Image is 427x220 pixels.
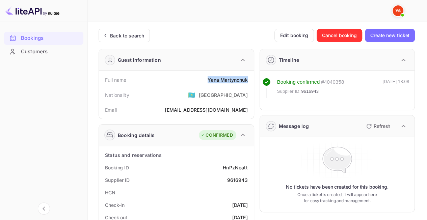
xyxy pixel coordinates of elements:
img: LiteAPI logo [5,5,59,16]
span: Supplier ID: [277,88,301,95]
div: Bookings [4,32,83,45]
p: Refresh [374,122,390,130]
div: [GEOGRAPHIC_DATA] [199,91,248,99]
p: No tickets have been created for this booking. [286,184,389,190]
div: HnPzNeatt [223,164,247,171]
button: Create new ticket [365,29,415,42]
button: Refresh [362,121,393,132]
div: Customers [21,48,80,56]
span: 9616943 [301,88,319,95]
div: HCN [105,189,115,196]
div: Email [105,106,117,113]
div: Back to search [110,32,144,39]
div: CONFIRMED [201,132,233,139]
div: Booking confirmed [277,78,320,86]
img: Yandex Support [393,5,403,16]
div: Booking ID [105,164,129,171]
button: Edit booking [274,29,314,42]
div: Booking details [118,132,155,139]
div: Bookings [21,34,80,42]
div: Supplier ID [105,176,130,184]
button: Cancel booking [317,29,362,42]
div: 9616943 [227,176,247,184]
div: Check-in [105,201,125,209]
div: Full name [105,76,126,83]
span: United States [188,89,195,101]
div: Timeline [279,56,299,63]
div: Nationality [105,91,129,99]
button: Collapse navigation [38,202,50,215]
div: [DATE] 18:08 [382,78,409,98]
a: Bookings [4,32,83,44]
div: Message log [279,122,309,130]
div: [DATE] [232,201,248,209]
div: Status and reservations [105,152,162,159]
a: Customers [4,45,83,58]
div: # 4040358 [321,78,344,86]
div: Yana Martynchuk [208,76,247,83]
div: [EMAIL_ADDRESS][DOMAIN_NAME] [165,106,247,113]
div: Guest information [118,56,161,63]
p: Once a ticket is created, it will appear here for easy tracking and management. [296,192,378,204]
